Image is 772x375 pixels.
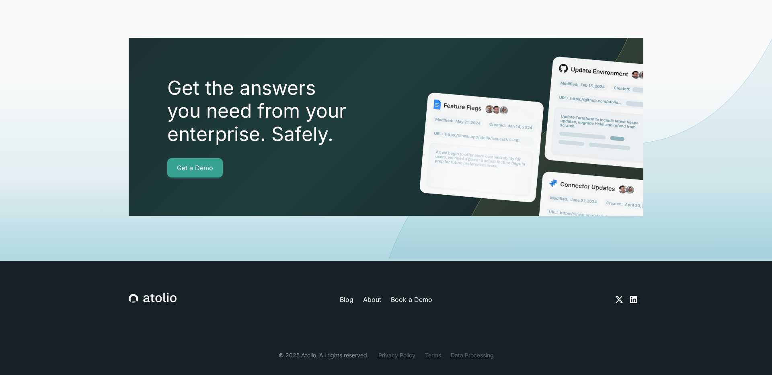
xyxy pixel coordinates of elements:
[167,76,392,146] h2: Get the answers you need from your enterprise. Safely.
[425,351,441,359] a: Terms
[378,351,415,359] a: Privacy Policy
[391,295,432,304] a: Book a Demo
[167,158,223,177] a: Get a Demo
[340,295,353,304] a: Blog
[451,351,494,359] a: Data Processing
[279,351,369,359] div: © 2025 Atolio. All rights reserved.
[363,295,381,304] a: About
[732,336,772,375] iframe: Chat Widget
